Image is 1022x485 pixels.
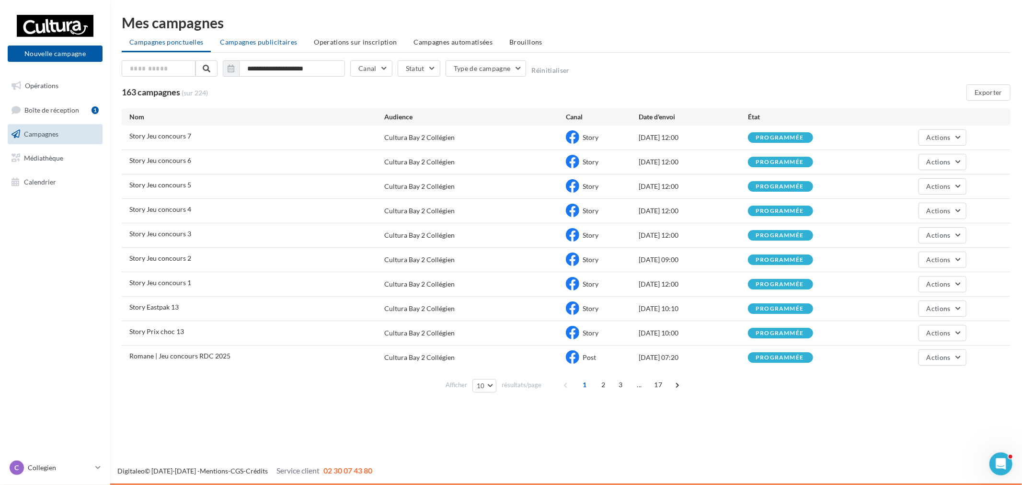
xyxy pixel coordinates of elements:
span: Story Jeu concours 2 [129,254,191,262]
span: Service client [276,466,320,475]
span: C [15,463,19,473]
span: ... [632,377,647,393]
span: Campagnes publicitaires [220,38,297,46]
a: C Collegien [8,459,103,477]
a: Mentions [200,467,228,475]
span: Campagnes [24,130,58,138]
div: Mes campagnes [122,15,1011,30]
span: Opérations [25,81,58,90]
button: Nouvelle campagne [8,46,103,62]
span: Story Jeu concours 6 [129,156,191,164]
div: Cultura Bay 2 Collégien [384,182,455,191]
button: Canal [350,60,392,77]
span: 163 campagnes [122,87,180,97]
span: Story Jeu concours 4 [129,205,191,213]
span: Médiathèque [24,154,63,162]
div: État [748,112,857,122]
div: [DATE] 12:00 [639,231,748,240]
span: Actions [927,207,951,215]
button: Actions [919,129,966,146]
a: Digitaleo [117,467,145,475]
span: Boîte de réception [24,105,79,114]
span: Campagnes automatisées [414,38,493,46]
button: Statut [398,60,440,77]
div: [DATE] 07:20 [639,353,748,362]
a: Crédits [246,467,268,475]
button: Actions [919,300,966,317]
div: Cultura Bay 2 Collégien [384,133,455,142]
span: Actions [927,133,951,141]
a: Opérations [6,76,104,96]
div: programmée [756,135,804,141]
button: Type de campagne [446,60,527,77]
div: programmée [756,281,804,288]
div: Cultura Bay 2 Collégien [384,353,455,362]
span: (sur 224) [182,88,208,98]
button: Actions [919,178,966,195]
span: Actions [927,280,951,288]
button: Actions [919,203,966,219]
button: Réinitialiser [531,67,570,74]
a: CGS [230,467,243,475]
span: Story Jeu concours 1 [129,278,191,287]
span: résultats/page [502,381,541,390]
div: Cultura Bay 2 Collégien [384,157,455,167]
iframe: Intercom live chat [989,452,1012,475]
span: Brouillons [509,38,542,46]
div: programmée [756,355,804,361]
div: Cultura Bay 2 Collégien [384,304,455,313]
div: Nom [129,112,384,122]
button: Actions [919,227,966,243]
button: Exporter [966,84,1011,101]
div: programmée [756,208,804,214]
p: Collegien [28,463,92,473]
div: Audience [384,112,566,122]
button: Actions [919,154,966,170]
span: Story Jeu concours 5 [129,181,191,189]
div: Cultura Bay 2 Collégien [384,279,455,289]
span: Operations sur inscription [314,38,397,46]
span: 02 30 07 43 80 [323,466,372,475]
div: [DATE] 09:00 [639,255,748,265]
span: Story [583,158,598,166]
span: 17 [650,377,666,393]
div: Cultura Bay 2 Collégien [384,328,455,338]
button: Actions [919,325,966,341]
span: Story Jeu concours 3 [129,230,191,238]
a: Médiathèque [6,148,104,168]
span: Story [583,280,598,288]
div: programmée [756,330,804,336]
span: Story Prix choc 13 [129,327,184,335]
span: Story [583,207,598,215]
span: Actions [927,353,951,361]
span: Actions [927,158,951,166]
span: 1 [577,377,592,393]
button: Actions [919,252,966,268]
span: Actions [927,329,951,337]
div: programmée [756,232,804,239]
button: Actions [919,276,966,292]
span: Actions [927,231,951,239]
div: [DATE] 10:00 [639,328,748,338]
span: Story Eastpak 13 [129,303,179,311]
span: Story [583,182,598,190]
span: 10 [477,382,485,390]
span: 2 [596,377,611,393]
span: © [DATE]-[DATE] - - - [117,467,372,475]
a: Calendrier [6,172,104,192]
span: Story [583,304,598,312]
div: 1 [92,106,99,114]
div: programmée [756,184,804,190]
button: 10 [472,379,497,393]
div: [DATE] 12:00 [639,279,748,289]
div: Cultura Bay 2 Collégien [384,206,455,216]
span: Actions [927,304,951,312]
span: Actions [927,255,951,264]
span: Story Jeu concours 7 [129,132,191,140]
div: [DATE] 10:10 [639,304,748,313]
span: Story [583,255,598,264]
div: [DATE] 12:00 [639,157,748,167]
span: Calendrier [24,177,56,185]
div: [DATE] 12:00 [639,182,748,191]
div: Canal [566,112,639,122]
